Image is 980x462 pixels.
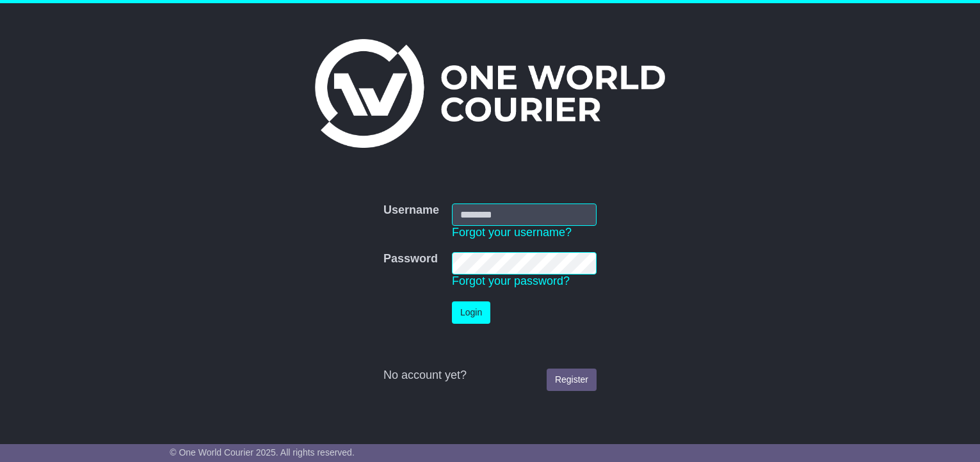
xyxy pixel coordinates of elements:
[315,39,664,148] img: One World
[383,252,438,266] label: Password
[170,447,355,458] span: © One World Courier 2025. All rights reserved.
[383,369,597,383] div: No account yet?
[383,203,439,218] label: Username
[452,275,570,287] a: Forgot your password?
[452,301,490,324] button: Login
[547,369,597,391] a: Register
[452,226,572,239] a: Forgot your username?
